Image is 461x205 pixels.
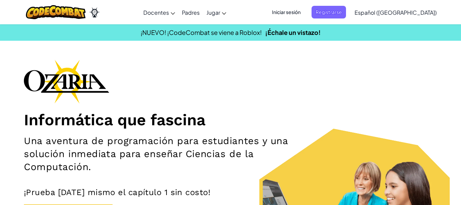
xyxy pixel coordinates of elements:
[24,187,437,197] p: ¡Prueba [DATE] mismo el capítulo 1 sin costo!
[26,5,86,19] img: CodeCombat logo
[89,7,100,17] img: Ozaria
[143,9,169,16] span: Docentes
[265,28,321,36] a: ¡Échale un vistazo!
[24,60,109,103] img: Ozaria branding logo
[178,3,203,22] a: Padres
[141,28,262,36] span: ¡NUEVO! ¡CodeCombat se viene a Roblox!
[351,3,440,22] a: Español ([GEOGRAPHIC_DATA])
[312,6,346,18] button: Registrarse
[206,9,220,16] span: Jugar
[140,3,178,22] a: Docentes
[268,6,305,18] button: Iniciar sesión
[24,110,437,129] h1: Informática que fascina
[24,134,301,174] h2: Una aventura de programación para estudiantes y una solución inmediata para enseñar Ciencias de l...
[203,3,230,22] a: Jugar
[355,9,437,16] span: Español ([GEOGRAPHIC_DATA])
